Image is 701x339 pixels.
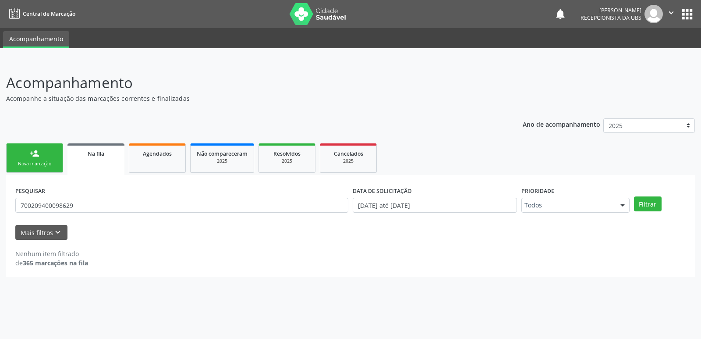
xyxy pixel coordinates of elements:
div: Nenhum item filtrado [15,249,88,258]
span: Todos [524,201,612,210]
button: Filtrar [634,196,662,211]
span: Recepcionista da UBS [581,14,641,21]
span: Cancelados [334,150,363,157]
span: Central de Marcação [23,10,75,18]
i: keyboard_arrow_down [53,228,63,237]
button: apps [680,7,695,22]
i:  [666,8,676,18]
div: 2025 [265,158,309,164]
p: Acompanhamento [6,72,488,94]
div: person_add [30,149,39,158]
input: Selecione um intervalo [353,198,517,213]
label: Prioridade [521,184,554,198]
div: de [15,258,88,268]
button:  [663,5,680,23]
img: img [644,5,663,23]
p: Ano de acompanhamento [523,118,600,129]
label: DATA DE SOLICITAÇÃO [353,184,412,198]
label: PESQUISAR [15,184,45,198]
input: Nome, CNS [15,198,348,213]
span: Na fila [88,150,104,157]
a: Acompanhamento [3,31,69,48]
p: Acompanhe a situação das marcações correntes e finalizadas [6,94,488,103]
div: 2025 [197,158,248,164]
button: Mais filtroskeyboard_arrow_down [15,225,67,240]
span: Agendados [143,150,172,157]
span: Resolvidos [273,150,301,157]
span: Não compareceram [197,150,248,157]
div: [PERSON_NAME] [581,7,641,14]
button: notifications [554,8,566,20]
div: Nova marcação [13,161,57,167]
div: 2025 [326,158,370,164]
strong: 365 marcações na fila [23,259,88,267]
a: Central de Marcação [6,7,75,21]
